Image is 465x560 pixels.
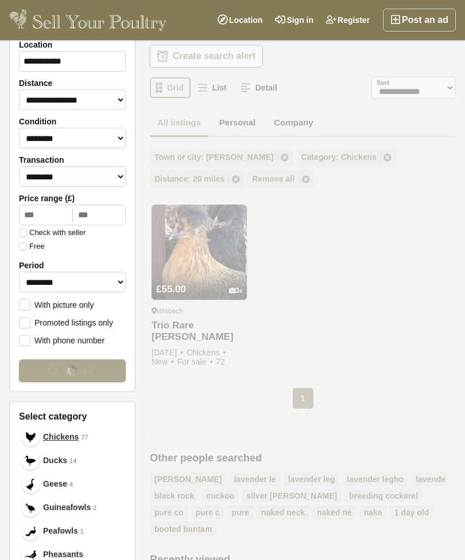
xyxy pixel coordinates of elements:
[19,155,126,165] label: Transaction
[93,503,96,513] em: 2
[19,449,126,472] a: Ducks Ducks 14
[19,79,126,88] label: Distance
[25,526,36,537] img: Peafowls
[269,9,320,32] a: Sign in
[19,299,94,310] label: With picture only
[43,431,79,443] span: Chickens
[19,496,126,519] a: Guineafowls Guineafowls 2
[211,9,269,32] a: Location
[383,9,456,32] a: Post an ad
[19,335,104,345] label: With phone number
[25,479,36,490] img: Geese
[43,525,78,537] span: Peafowls
[19,194,126,203] label: Price range (£)
[19,472,126,496] a: Geese Geese 4
[69,480,73,489] em: 4
[19,411,126,422] h3: Select category
[19,261,126,270] label: Period
[19,117,126,126] label: Condition
[19,359,126,382] button: Search
[81,433,88,442] em: 77
[19,519,126,543] a: Peafowls Peafowls 1
[19,229,86,237] label: Check with seller
[19,40,126,49] label: Location
[320,9,376,32] a: Register
[19,317,113,327] label: Promoted listings only
[9,9,166,32] img: Sell Your Poultry
[43,455,67,467] span: Ducks
[69,456,76,466] em: 14
[25,502,36,514] img: Guineafowls
[19,242,45,250] label: Free
[25,432,36,443] img: Chickens
[43,478,67,490] span: Geese
[80,527,84,536] em: 1
[63,365,93,376] span: Search
[43,502,91,514] span: Guineafowls
[25,455,36,467] img: Ducks
[19,425,126,449] a: Chickens Chickens 77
